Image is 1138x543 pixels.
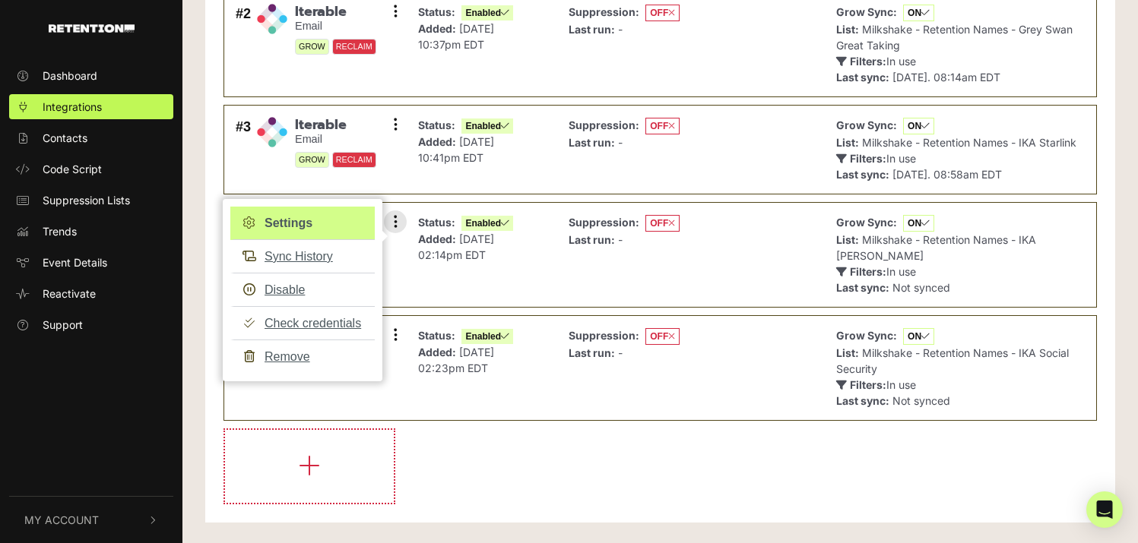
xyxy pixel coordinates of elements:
span: ON [903,118,934,134]
img: Iterable [257,117,287,147]
strong: Filters: [850,265,886,278]
span: Suppression Lists [43,192,130,208]
strong: List: [836,233,859,246]
span: Not synced [892,394,950,407]
small: Email [295,133,376,146]
span: Enabled [461,118,513,134]
strong: Filters: [850,55,886,68]
strong: Last sync: [836,71,889,84]
span: Dashboard [43,68,97,84]
strong: Last run: [569,233,615,246]
span: [DATE]. 08:58am EDT [892,168,1002,181]
p: In use [836,377,1081,393]
span: [DATE]. 08:14am EDT [892,71,1000,84]
p: In use [836,53,1081,69]
div: Open Intercom Messenger [1086,491,1123,528]
strong: Grow Sync: [836,5,897,18]
a: Remove [230,339,375,374]
span: [DATE] 10:41pm EDT [418,135,494,164]
span: ON [903,328,934,345]
strong: Last sync: [836,281,889,294]
span: [DATE] 02:14pm EDT [418,232,494,261]
strong: Status: [418,5,455,18]
span: GROW [295,152,329,168]
span: OFF [645,328,680,345]
span: RECLAIM [332,39,376,55]
span: GROW [295,39,329,55]
span: Reactivate [43,286,96,301]
span: ON [903,215,934,232]
strong: Suppression: [569,329,639,342]
span: Milkshake - Retention Names - IKA Social Security [836,346,1069,375]
strong: Last run: [569,346,615,359]
span: Milkshake - Retention Names - Grey Swan Great Taking [836,23,1073,52]
strong: Suppression: [569,5,639,18]
span: Enabled [461,216,513,231]
small: Email [295,20,376,33]
strong: List: [836,346,859,359]
a: Reactivate [9,281,173,306]
p: In use [836,150,1076,166]
span: Code Script [43,161,102,177]
div: #2 [236,4,251,85]
a: Integrations [9,94,173,119]
span: - [618,136,623,149]
strong: Filters: [850,378,886,391]
span: Event Details [43,254,107,270]
strong: Last sync: [836,394,889,407]
span: Not synced [892,281,950,294]
span: RECLAIM [332,152,376,168]
a: Sync History [230,239,375,273]
a: Support [9,312,173,337]
strong: Grow Sync: [836,216,897,229]
strong: List: [836,136,859,149]
span: Trends [43,223,77,239]
span: OFF [645,5,680,21]
img: Retention.com [49,24,135,33]
span: Enabled [461,329,513,344]
span: Integrations [43,99,102,115]
span: Support [43,317,83,333]
a: Disable [230,273,375,307]
span: - [618,23,623,36]
a: Check credentials [230,306,375,340]
div: #3 [236,117,251,182]
strong: Filters: [850,152,886,165]
strong: Grow Sync: [836,329,897,342]
span: Milkshake - Retention Names - IKA [PERSON_NAME] [836,233,1036,262]
strong: Status: [418,216,455,229]
strong: Added: [418,22,456,35]
span: ON [903,5,934,21]
span: Enabled [461,5,513,21]
a: Dashboard [9,63,173,88]
a: Event Details [9,250,173,275]
span: - [618,346,623,359]
span: Iterable [295,4,376,21]
strong: Grow Sync: [836,118,897,131]
span: Contacts [43,130,87,146]
img: Iterable [257,4,287,34]
strong: Suppression: [569,216,639,229]
button: My Account [9,497,173,543]
span: [DATE] 10:37pm EDT [418,22,494,51]
a: Contacts [9,125,173,150]
a: Code Script [9,156,173,182]
span: OFF [645,118,680,134]
p: In use [836,264,1081,279]
span: [DATE] 02:23pm EDT [418,346,494,374]
span: Iterable [295,117,376,134]
strong: Last run: [569,136,615,149]
strong: Added: [418,135,456,148]
strong: Suppression: [569,118,639,131]
strong: Added: [418,232,456,245]
span: - [618,233,623,246]
span: My Account [24,512,99,528]
strong: Added: [418,346,456,358]
strong: Status: [418,329,455,342]
a: Suppression Lists [9,188,173,213]
span: Milkshake - Retention Names - IKA Starlink [862,136,1076,149]
strong: Last sync: [836,168,889,181]
a: Settings [230,207,375,240]
strong: List: [836,23,859,36]
strong: Status: [418,118,455,131]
